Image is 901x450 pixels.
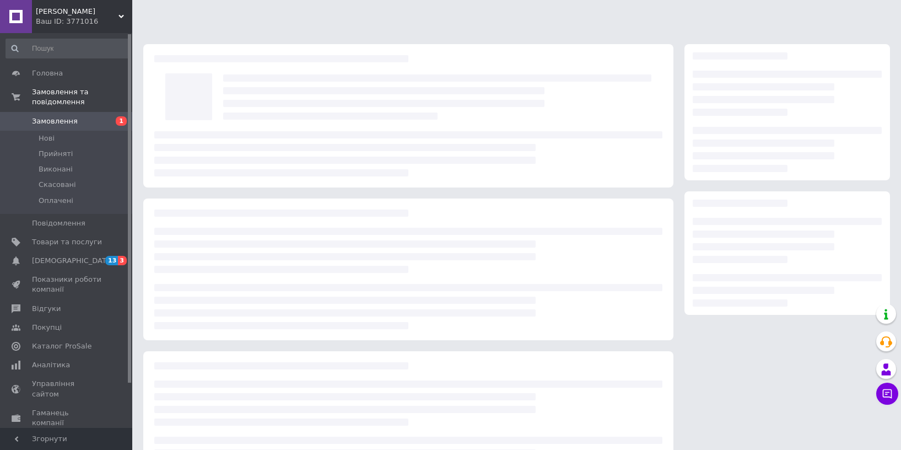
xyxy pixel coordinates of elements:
[876,383,898,405] button: Чат з покупцем
[32,379,102,399] span: Управління сайтом
[32,275,102,294] span: Показники роботи компанії
[39,149,73,159] span: Прийняті
[36,17,132,26] div: Ваш ID: 3771016
[32,237,102,247] span: Товари та послуги
[36,7,118,17] span: Літій Іонович
[6,39,130,58] input: Пошук
[32,256,114,266] span: [DEMOGRAPHIC_DATA]
[32,360,70,370] span: Аналітика
[39,133,55,143] span: Нові
[32,116,78,126] span: Замовлення
[39,196,73,206] span: Оплачені
[32,304,61,314] span: Відгуки
[116,116,127,126] span: 1
[32,323,62,333] span: Покупці
[32,87,132,107] span: Замовлення та повідомлення
[32,341,91,351] span: Каталог ProSale
[32,218,85,228] span: Повідомлення
[118,256,127,265] span: 3
[32,68,63,78] span: Головна
[39,164,73,174] span: Виконані
[105,256,118,265] span: 13
[32,408,102,428] span: Гаманець компанії
[39,180,76,190] span: Скасовані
